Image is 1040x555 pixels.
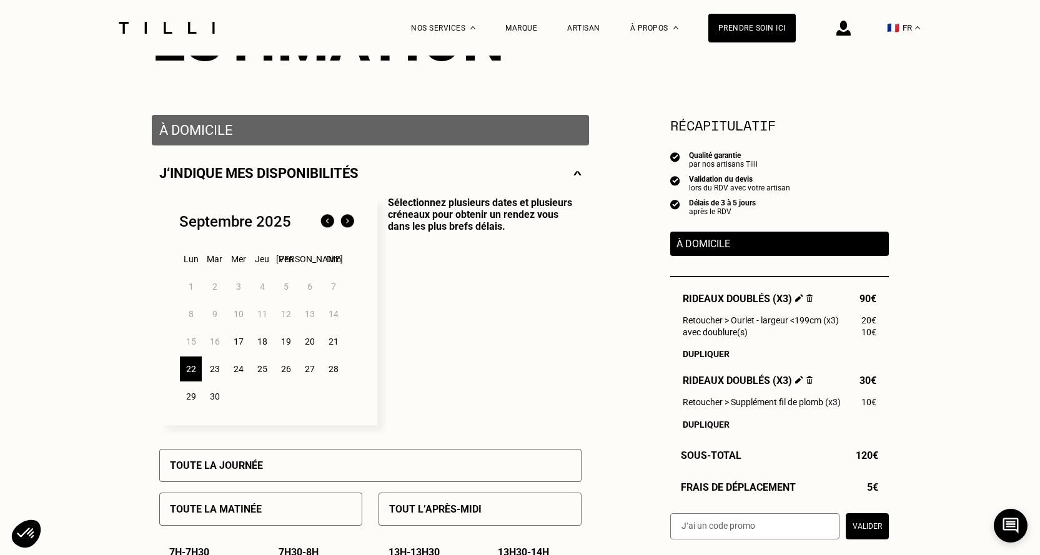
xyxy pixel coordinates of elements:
a: Prendre soin ici [708,14,796,42]
p: Tout l’après-midi [389,503,482,515]
div: Dupliquer [683,349,876,359]
img: icon list info [670,175,680,186]
p: J‘indique mes disponibilités [159,165,359,181]
p: À domicile [159,122,582,138]
div: 20 [299,329,320,354]
img: icon list info [670,151,680,162]
span: avec doublure(s) [683,327,748,337]
img: Supprimer [806,294,813,302]
div: 28 [322,356,344,381]
img: svg+xml;base64,PHN2ZyBmaWxsPSJub25lIiBoZWlnaHQ9IjE0IiB2aWV3Qm94PSIwIDAgMjggMTQiIHdpZHRoPSIyOCIgeG... [573,165,582,181]
div: 17 [227,329,249,354]
div: 24 [227,356,249,381]
div: Dupliquer [683,420,876,430]
div: 29 [180,384,202,409]
div: 18 [251,329,273,354]
a: Marque [505,24,537,32]
div: après le RDV [689,207,756,216]
div: Qualité garantie [689,151,758,160]
span: 20€ [861,315,876,325]
div: 23 [204,356,225,381]
span: 120€ [856,449,878,461]
input: J‘ai un code promo [670,513,839,539]
div: 26 [275,356,297,381]
span: Rideaux doublés (x3) [683,293,813,305]
span: 90€ [859,293,876,305]
img: Éditer [795,376,803,384]
p: Toute la matinée [170,503,262,515]
div: Délais de 3 à 5 jours [689,199,756,207]
div: par nos artisans Tilli [689,160,758,169]
span: 5€ [867,481,878,493]
a: Artisan [567,24,600,32]
div: Sous-Total [670,449,889,461]
img: Menu déroulant [470,26,475,29]
span: 10€ [861,397,876,407]
p: À domicile [676,238,883,250]
img: Supprimer [806,376,813,384]
p: Toute la journée [170,459,263,471]
img: Mois suivant [337,212,357,232]
div: 27 [299,356,320,381]
span: Rideaux doublés (x3) [683,375,813,386]
div: Septembre 2025 [179,213,291,230]
img: icon list info [670,199,680,210]
section: Récapitulatif [670,115,889,135]
img: Éditer [795,294,803,302]
span: 🇫🇷 [887,22,899,34]
div: 25 [251,356,273,381]
img: Menu déroulant à propos [673,26,678,29]
span: Retoucher > Ourlet - largeur <199cm (x3) [683,315,839,325]
div: lors du RDV avec votre artisan [689,184,790,192]
img: icône connexion [836,21,851,36]
img: Mois précédent [317,212,337,232]
button: Valider [846,513,889,539]
span: Retoucher > Supplément fil de plomb (x3) [683,397,841,407]
div: Validation du devis [689,175,790,184]
span: 30€ [859,375,876,386]
img: menu déroulant [915,26,920,29]
div: 22 [180,356,202,381]
div: 30 [204,384,225,409]
p: Sélectionnez plusieurs dates et plusieurs créneaux pour obtenir un rendez vous dans les plus bref... [377,197,582,425]
img: Logo du service de couturière Tilli [114,22,219,34]
div: 21 [322,329,344,354]
div: Frais de déplacement [670,481,889,493]
span: 10€ [861,327,876,337]
div: 19 [275,329,297,354]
